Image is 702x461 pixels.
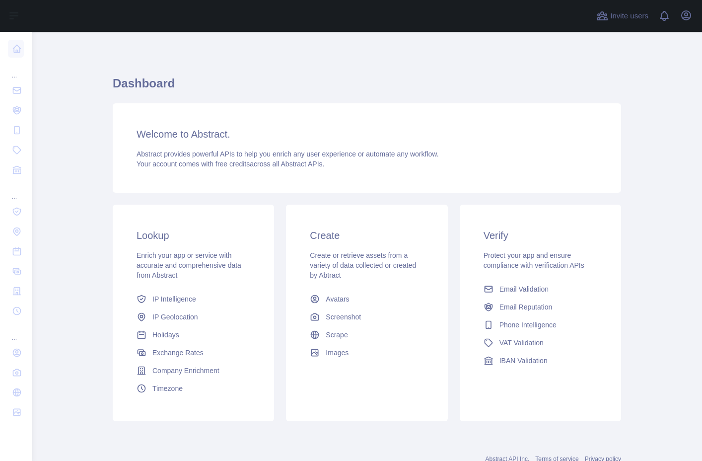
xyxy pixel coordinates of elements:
[137,251,241,279] span: Enrich your app or service with accurate and comprehensive data from Abstract
[326,330,348,340] span: Scrape
[499,320,557,330] span: Phone Intelligence
[113,76,621,99] h1: Dashboard
[133,290,254,308] a: IP Intelligence
[484,229,597,242] h3: Verify
[480,316,601,334] a: Phone Intelligence
[8,60,24,79] div: ...
[152,384,183,393] span: Timezone
[8,181,24,201] div: ...
[480,334,601,352] a: VAT Validation
[137,150,439,158] span: Abstract provides powerful APIs to help you enrich any user experience or automate any workflow.
[306,308,427,326] a: Screenshot
[137,229,250,242] h3: Lookup
[133,344,254,362] a: Exchange Rates
[484,251,584,269] span: Protect your app and ensure compliance with verification APIs
[133,362,254,380] a: Company Enrichment
[152,366,219,376] span: Company Enrichment
[326,312,361,322] span: Screenshot
[480,280,601,298] a: Email Validation
[480,298,601,316] a: Email Reputation
[306,344,427,362] a: Images
[133,326,254,344] a: Holidays
[137,127,597,141] h3: Welcome to Abstract.
[310,251,416,279] span: Create or retrieve assets from a variety of data collected or created by Abtract
[480,352,601,370] a: IBAN Validation
[152,294,196,304] span: IP Intelligence
[326,348,349,358] span: Images
[133,380,254,397] a: Timezone
[152,312,198,322] span: IP Geolocation
[499,284,549,294] span: Email Validation
[326,294,349,304] span: Avatars
[152,330,179,340] span: Holidays
[306,290,427,308] a: Avatars
[8,322,24,342] div: ...
[310,229,423,242] h3: Create
[306,326,427,344] a: Scrape
[499,338,544,348] span: VAT Validation
[610,10,648,22] span: Invite users
[215,160,250,168] span: free credits
[137,160,324,168] span: Your account comes with across all Abstract APIs.
[594,8,650,24] button: Invite users
[133,308,254,326] a: IP Geolocation
[499,356,548,366] span: IBAN Validation
[152,348,204,358] span: Exchange Rates
[499,302,553,312] span: Email Reputation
